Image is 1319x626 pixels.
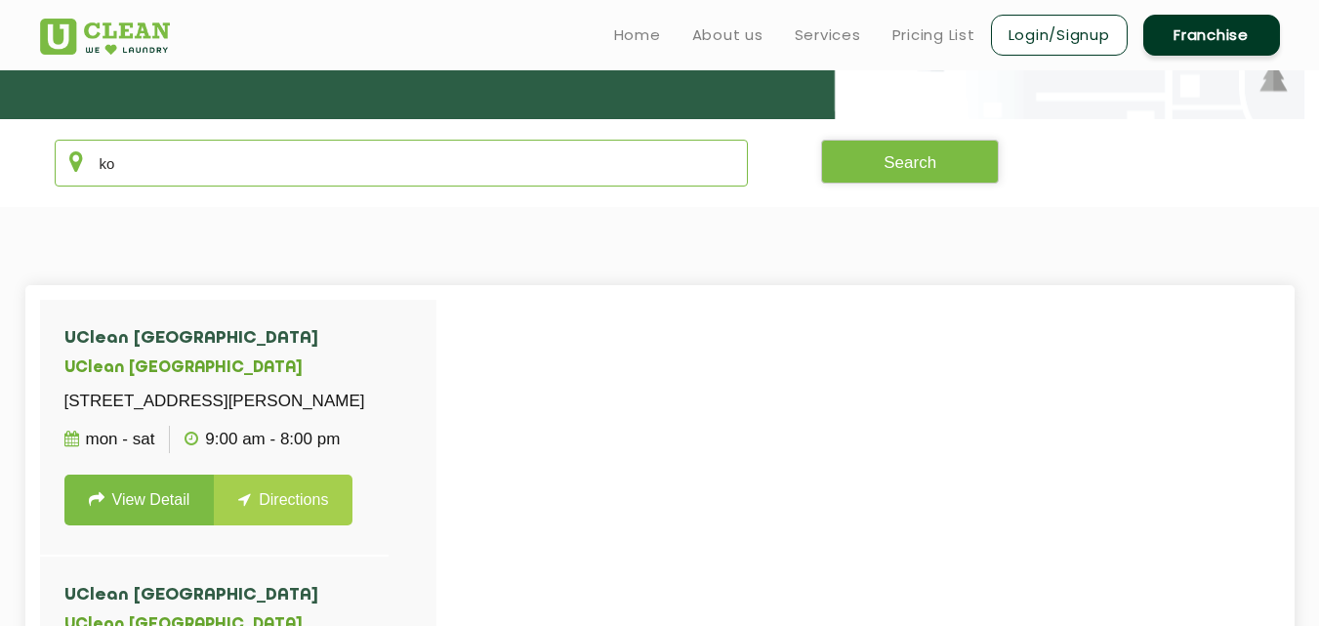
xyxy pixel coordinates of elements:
[40,19,170,55] img: UClean Laundry and Dry Cleaning
[185,426,340,453] p: 9:00 AM - 8:00 PM
[991,15,1128,56] a: Login/Signup
[64,475,215,525] a: View Detail
[692,23,763,47] a: About us
[64,586,353,605] h4: UClean [GEOGRAPHIC_DATA]
[214,475,352,525] a: Directions
[892,23,975,47] a: Pricing List
[64,426,155,453] p: Mon - Sat
[64,388,365,415] p: [STREET_ADDRESS][PERSON_NAME]
[614,23,661,47] a: Home
[64,359,365,378] h5: UClean [GEOGRAPHIC_DATA]
[64,329,365,349] h4: UClean [GEOGRAPHIC_DATA]
[821,140,999,184] button: Search
[795,23,861,47] a: Services
[1143,15,1280,56] a: Franchise
[55,140,749,187] input: Enter city/area/pin Code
